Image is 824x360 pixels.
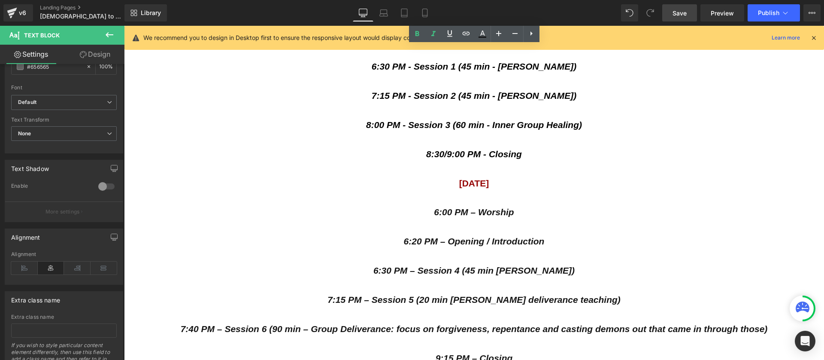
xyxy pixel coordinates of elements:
a: Mobile [415,4,435,21]
input: Color [27,62,82,71]
div: % [96,59,116,74]
div: Text Shadow [11,160,49,172]
span: 6:20 PM - Opening/Introduction [283,6,417,16]
a: Laptop [373,4,394,21]
b: None [18,130,31,137]
span: 9:15 PM – Closing [312,327,389,337]
span: Publish [758,9,779,16]
button: Redo [642,4,659,21]
button: Publish [748,4,800,21]
a: Desktop [353,4,373,21]
div: Text Transform [11,117,117,123]
div: v6 [17,7,28,18]
div: Extra class name [11,314,117,320]
span: 7:15 PM – Session 5 (20 min [PERSON_NAME] deliverance teaching) [203,269,497,279]
button: Undo [621,4,638,21]
span: 6:00 PM – Worship [310,181,390,191]
span: 8:00 PM - Session 3 (60 min - Inner Group Healing) [242,94,458,104]
span: 7:40 PM – Session 6 (90 min – Group Deliverance: focus on forgiveness, repentance and casting dem... [57,298,644,308]
span: [DEMOGRAPHIC_DATA] to [PERSON_NAME] Conference [40,13,122,20]
div: Alignment [11,229,40,241]
div: Open Intercom Messenger [795,331,815,351]
span: 6:20 PM – Opening / Introduction [280,211,421,220]
a: Preview [700,4,744,21]
span: 6:30 PM – Session 4 (45 min [PERSON_NAME]) [249,240,451,250]
button: More [803,4,821,21]
a: Learn more [768,33,803,43]
a: New Library [124,4,167,21]
span: 6:30 PM - Session 1 (45 min - [PERSON_NAME]) [248,36,452,46]
a: Design [64,45,126,64]
span: 8:30/9:00 PM - Closing [302,123,398,133]
a: Tablet [394,4,415,21]
a: v6 [3,4,33,21]
p: More settings [45,208,80,216]
i: Default [18,99,36,106]
span: [DATE] [335,153,365,162]
button: More settings [5,201,123,222]
span: Text Block [24,32,60,39]
span: Preview [711,9,734,18]
span: Save [673,9,687,18]
div: Font [11,85,117,91]
span: 7:15 PM - Session 2 (45 min - [PERSON_NAME]) [248,65,452,75]
a: Landing Pages [40,4,139,11]
div: Alignment [11,251,117,257]
div: Extra class name [11,292,60,304]
p: We recommend you to design in Desktop first to ensure the responsive layout would display correct... [143,33,536,43]
span: Library [141,9,161,17]
div: Enable [11,183,90,192]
